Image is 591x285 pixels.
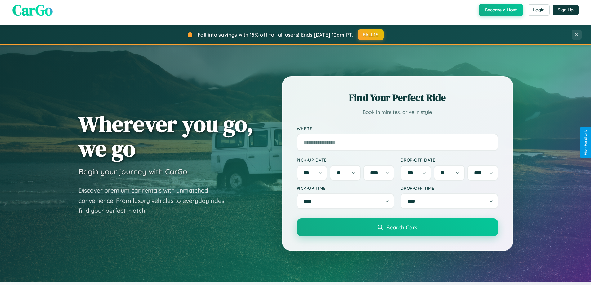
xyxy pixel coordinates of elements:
[297,157,394,163] label: Pick-up Date
[358,29,384,40] button: FALL15
[78,167,187,176] h3: Begin your journey with CarGo
[198,32,353,38] span: Fall into savings with 15% off for all users! Ends [DATE] 10am PT.
[297,126,498,131] label: Where
[528,4,550,16] button: Login
[297,91,498,105] h2: Find Your Perfect Ride
[297,218,498,236] button: Search Cars
[387,224,417,231] span: Search Cars
[297,108,498,117] p: Book in minutes, drive in style
[401,157,498,163] label: Drop-off Date
[78,112,253,161] h1: Wherever you go, we go
[401,185,498,191] label: Drop-off Time
[78,185,234,216] p: Discover premium car rentals with unmatched convenience. From luxury vehicles to everyday rides, ...
[553,5,579,15] button: Sign Up
[479,4,523,16] button: Become a Host
[584,130,588,155] div: Give Feedback
[297,185,394,191] label: Pick-up Time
